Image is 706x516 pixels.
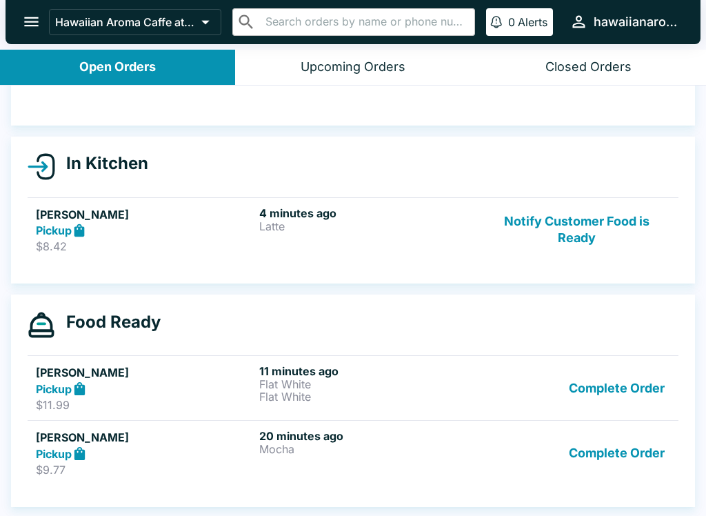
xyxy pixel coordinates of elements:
button: Complete Order [563,429,670,477]
p: Alerts [518,15,547,29]
h6: 20 minutes ago [259,429,477,443]
a: [PERSON_NAME]Pickup$8.424 minutes agoLatteNotify Customer Food is Ready [28,197,678,262]
strong: Pickup [36,224,72,237]
a: [PERSON_NAME]Pickup$11.9911 minutes agoFlat WhiteFlat WhiteComplete Order [28,355,678,420]
div: Closed Orders [545,59,632,75]
p: Mocha [259,443,477,455]
h4: In Kitchen [55,153,148,174]
h5: [PERSON_NAME] [36,429,254,446]
h5: [PERSON_NAME] [36,206,254,223]
button: Hawaiian Aroma Caffe at The [GEOGRAPHIC_DATA] [49,9,221,35]
p: $9.77 [36,463,254,477]
h6: 4 minutes ago [259,206,477,220]
p: Flat White [259,390,477,403]
div: Open Orders [79,59,156,75]
strong: Pickup [36,382,72,396]
p: Latte [259,220,477,232]
div: Upcoming Orders [301,59,405,75]
input: Search orders by name or phone number [261,12,469,32]
strong: Pickup [36,447,72,461]
a: [PERSON_NAME]Pickup$9.7720 minutes agoMochaComplete Order [28,420,678,485]
p: Flat White [259,378,477,390]
p: 0 [508,15,515,29]
p: Hawaiian Aroma Caffe at The [GEOGRAPHIC_DATA] [55,15,196,29]
button: hawaiianaromacaffeilikai [564,7,684,37]
div: hawaiianaromacaffeilikai [594,14,678,30]
button: open drawer [14,4,49,39]
p: $8.42 [36,239,254,253]
h5: [PERSON_NAME] [36,364,254,381]
h6: 11 minutes ago [259,364,477,378]
button: Complete Order [563,364,670,412]
button: Notify Customer Food is Ready [483,206,670,254]
p: $11.99 [36,398,254,412]
h4: Food Ready [55,312,161,333]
